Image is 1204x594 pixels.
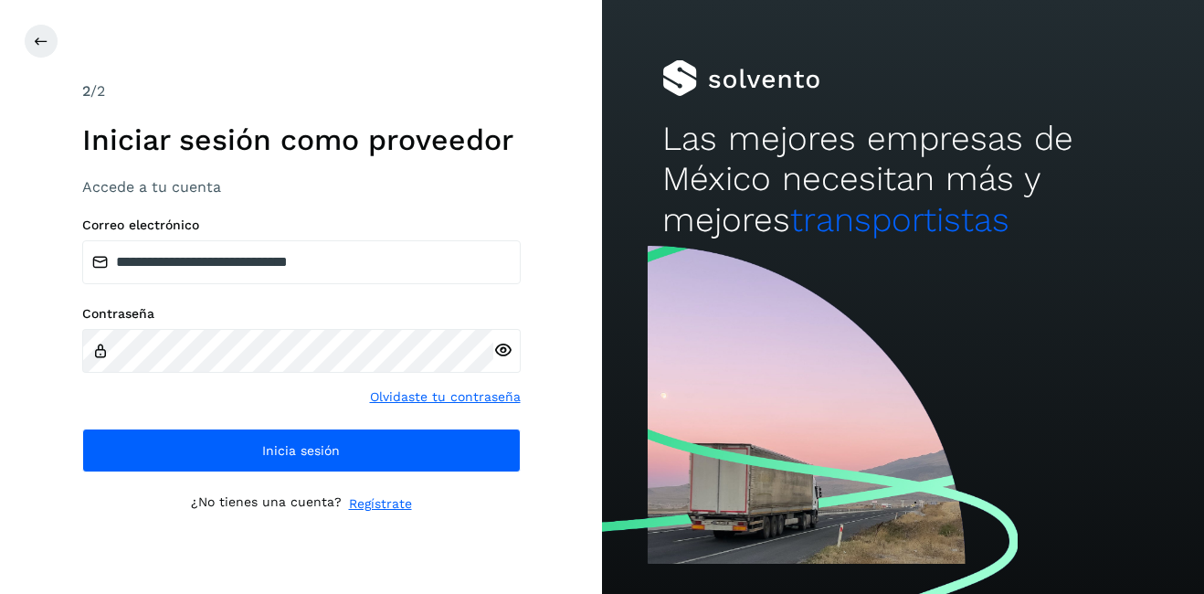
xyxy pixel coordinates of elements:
[262,444,340,457] span: Inicia sesión
[82,429,521,472] button: Inicia sesión
[82,122,521,157] h1: Iniciar sesión como proveedor
[82,178,521,196] h3: Accede a tu cuenta
[82,306,521,322] label: Contraseña
[191,494,342,514] p: ¿No tienes una cuenta?
[82,80,521,102] div: /2
[82,82,90,100] span: 2
[790,200,1009,239] span: transportistas
[349,494,412,514] a: Regístrate
[82,217,521,233] label: Correo electrónico
[370,387,521,407] a: Olvidaste tu contraseña
[662,119,1144,240] h2: Las mejores empresas de México necesitan más y mejores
